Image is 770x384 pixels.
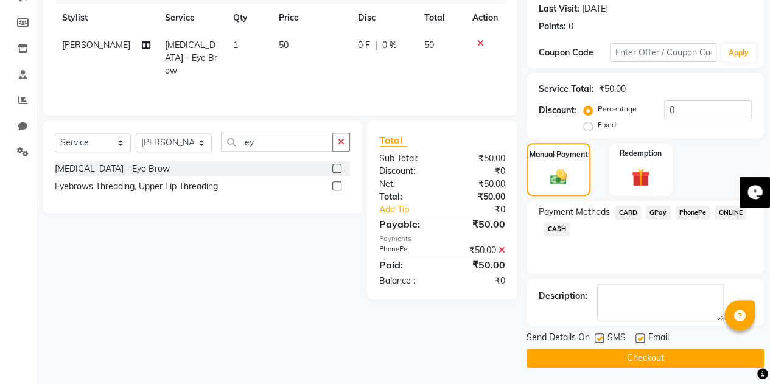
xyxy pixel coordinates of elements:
[379,134,407,147] span: Total
[442,152,514,165] div: ₹50.00
[55,162,170,175] div: [MEDICAL_DATA] - Eye Brow
[370,244,443,257] div: PhonePe
[527,331,590,346] span: Send Details On
[370,274,443,287] div: Balance :
[375,39,377,52] span: |
[370,165,443,178] div: Discount:
[55,180,218,193] div: Eyebrows Threading, Upper Lip Threading
[454,203,514,216] div: ₹0
[582,2,608,15] div: [DATE]
[539,2,579,15] div: Last Visit:
[221,133,333,152] input: Search or Scan
[370,217,443,231] div: Payable:
[569,20,573,33] div: 0
[442,190,514,203] div: ₹50.00
[539,104,576,117] div: Discount:
[370,152,443,165] div: Sub Total:
[646,206,671,220] span: GPay
[442,244,514,257] div: ₹50.00
[442,257,514,272] div: ₹50.00
[442,274,514,287] div: ₹0
[279,40,289,51] span: 50
[599,83,626,96] div: ₹50.00
[370,257,443,272] div: Paid:
[442,217,514,231] div: ₹50.00
[527,349,764,368] button: Checkout
[615,206,641,220] span: CARD
[62,40,130,51] span: [PERSON_NAME]
[158,4,226,32] th: Service
[226,4,271,32] th: Qty
[271,4,351,32] th: Price
[610,43,716,62] input: Enter Offer / Coupon Code
[598,119,616,130] label: Fixed
[545,167,573,187] img: _cash.svg
[715,206,746,220] span: ONLINE
[539,206,610,218] span: Payment Methods
[626,166,656,189] img: _gift.svg
[539,46,610,59] div: Coupon Code
[442,178,514,190] div: ₹50.00
[379,234,505,244] div: Payments
[370,178,443,190] div: Net:
[648,331,669,346] span: Email
[351,4,416,32] th: Disc
[539,83,594,96] div: Service Total:
[55,4,158,32] th: Stylist
[165,40,217,76] span: [MEDICAL_DATA] - Eye Brow
[382,39,397,52] span: 0 %
[721,44,756,62] button: Apply
[530,149,588,160] label: Manual Payment
[598,103,637,114] label: Percentage
[544,222,570,236] span: CASH
[620,148,662,159] label: Redemption
[424,40,433,51] span: 50
[358,39,370,52] span: 0 F
[539,20,566,33] div: Points:
[539,290,587,302] div: Description:
[676,206,710,220] span: PhonePe
[370,203,454,216] a: Add Tip
[416,4,465,32] th: Total
[370,190,443,203] div: Total:
[233,40,238,51] span: 1
[442,165,514,178] div: ₹0
[465,4,505,32] th: Action
[607,331,626,346] span: SMS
